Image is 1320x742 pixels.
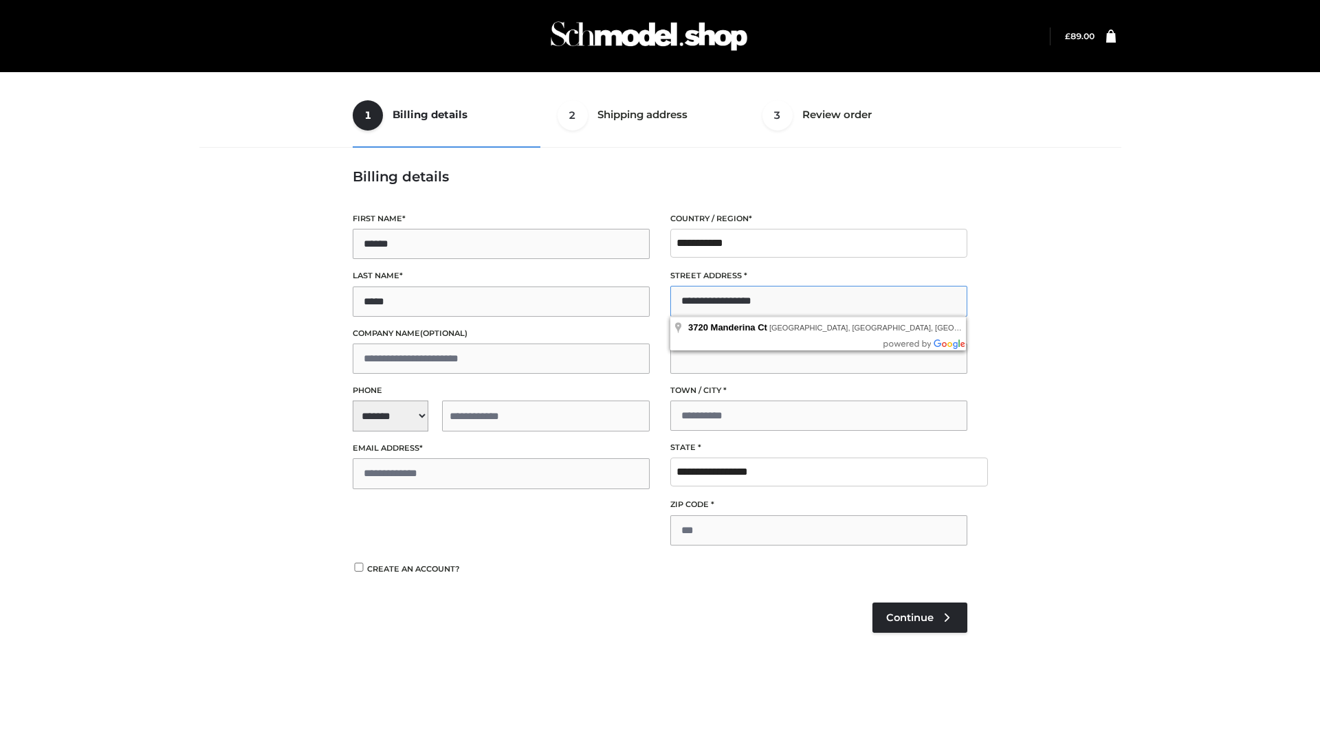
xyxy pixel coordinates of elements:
label: Last name [353,269,650,282]
span: Manderina Ct [711,322,767,333]
span: [GEOGRAPHIC_DATA], [GEOGRAPHIC_DATA], [GEOGRAPHIC_DATA] [769,324,1014,332]
label: Country / Region [670,212,967,225]
label: First name [353,212,650,225]
a: £89.00 [1065,31,1094,41]
bdi: 89.00 [1065,31,1094,41]
input: Create an account? [353,563,365,572]
label: Phone [353,384,650,397]
a: Continue [872,603,967,633]
img: Schmodel Admin 964 [546,9,752,63]
span: £ [1065,31,1070,41]
span: Create an account? [367,564,460,574]
label: ZIP Code [670,498,967,511]
label: Email address [353,442,650,455]
h3: Billing details [353,168,967,185]
span: Continue [886,611,934,624]
label: Town / City [670,384,967,397]
span: (optional) [420,328,467,338]
span: 3720 [688,322,708,333]
label: State [670,441,967,454]
label: Street address [670,269,967,282]
label: Company name [353,327,650,340]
